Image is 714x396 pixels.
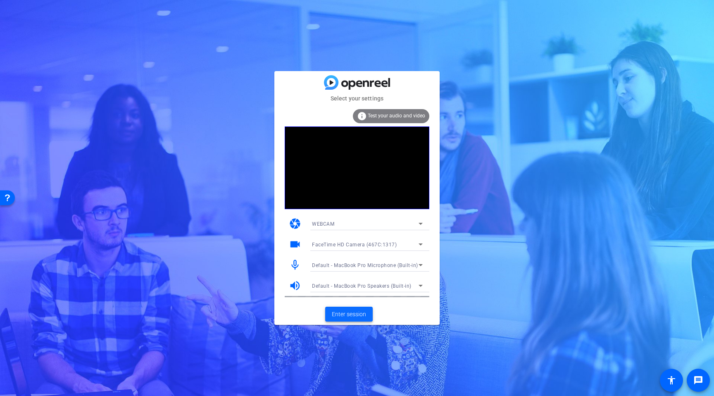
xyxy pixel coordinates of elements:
[357,111,367,121] mat-icon: info
[666,375,676,385] mat-icon: accessibility
[312,262,418,268] span: Default - MacBook Pro Microphone (Built-in)
[325,307,373,322] button: Enter session
[289,279,301,292] mat-icon: volume_up
[312,283,412,289] span: Default - MacBook Pro Speakers (Built-in)
[274,94,440,103] mat-card-subtitle: Select your settings
[289,259,301,271] mat-icon: mic_none
[324,75,390,90] img: blue-gradient.svg
[332,310,366,319] span: Enter session
[289,217,301,230] mat-icon: camera
[368,113,425,119] span: Test your audio and video
[289,238,301,250] mat-icon: videocam
[312,221,334,227] span: WEBCAM
[312,242,397,248] span: FaceTime HD Camera (467C:1317)
[693,375,703,385] mat-icon: message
